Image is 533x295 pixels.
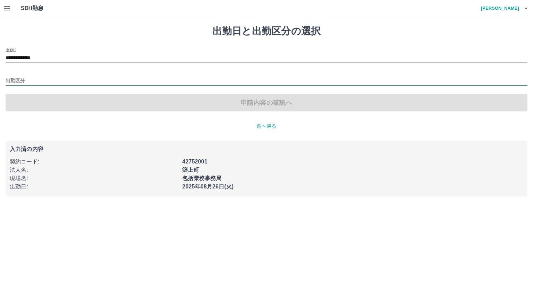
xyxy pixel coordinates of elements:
b: 2025年08月26日(火) [182,184,234,189]
p: 入力済の内容 [10,146,523,152]
p: 出勤日 : [10,183,178,191]
b: 包括業務事務局 [182,175,221,181]
p: 前へ戻る [6,123,527,130]
b: 42752001 [182,159,207,165]
p: 法人名 : [10,166,178,174]
b: 築上町 [182,167,199,173]
p: 契約コード : [10,158,178,166]
h1: 出勤日と出勤区分の選択 [6,25,527,37]
p: 現場名 : [10,174,178,183]
label: 出勤日 [6,48,17,53]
